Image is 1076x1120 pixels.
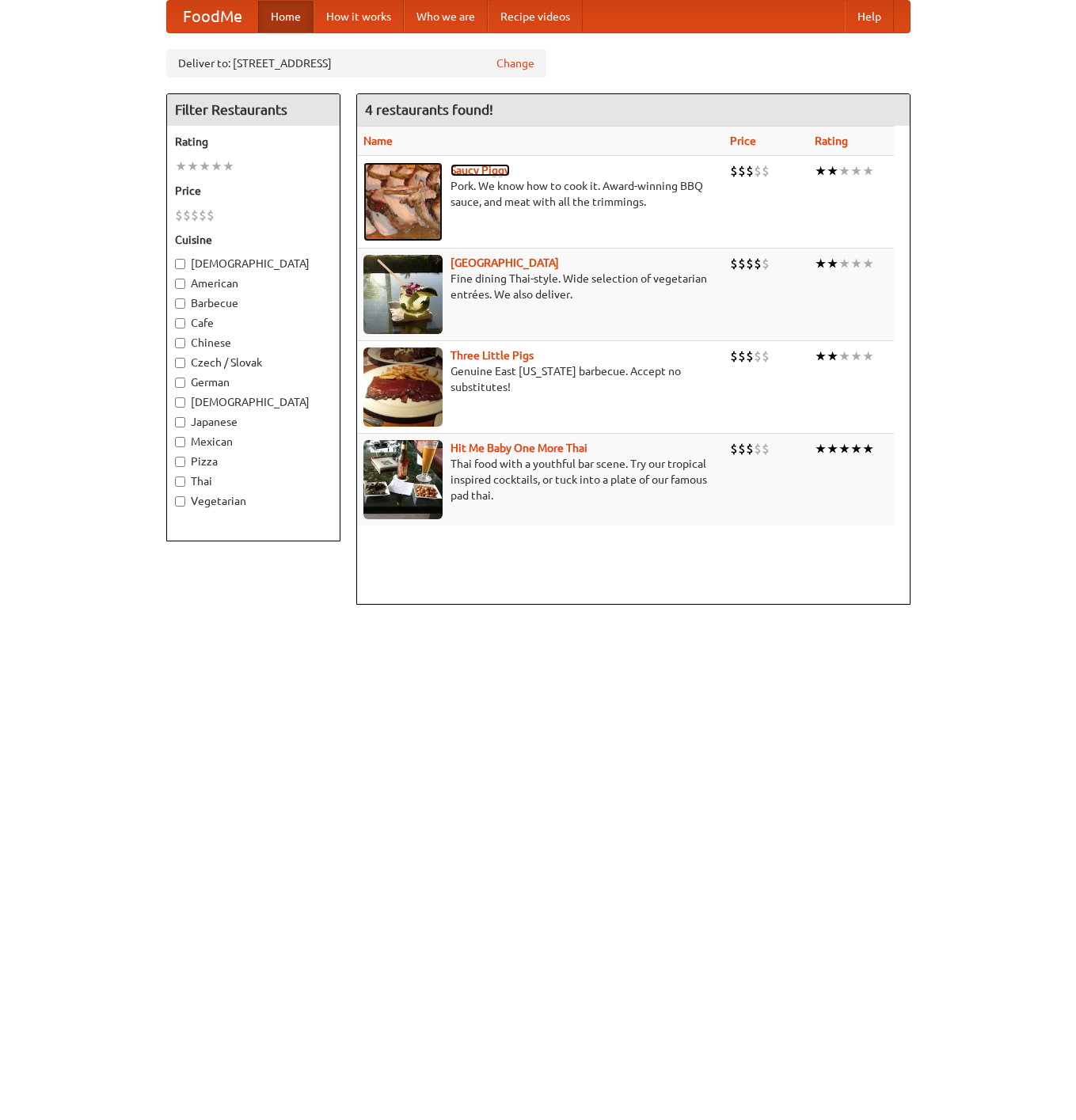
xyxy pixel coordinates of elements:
[211,158,222,175] li: ★
[363,178,718,210] p: Pork. We know how to cook it. Award-winning BBQ sauce, and meat with all the trimmings.
[258,1,314,32] a: Home
[762,347,770,365] li: $
[175,134,332,150] h5: Rating
[862,162,874,180] li: ★
[183,207,191,224] li: $
[815,255,827,272] li: ★
[167,1,258,32] a: FoodMe
[166,49,546,78] div: Deliver to: [STREET_ADDRESS]
[827,255,838,272] li: ★
[850,162,862,180] li: ★
[746,347,754,365] li: $
[862,440,874,457] li: ★
[827,347,838,365] li: ★
[175,374,332,390] label: German
[838,255,850,272] li: ★
[175,279,185,289] input: American
[738,347,746,365] li: $
[730,135,756,147] a: Price
[363,456,718,503] p: Thai food with a youthful bar scene. Try our tropical inspired cocktails, or tuck into a plate of...
[451,164,510,177] a: Saucy Piggy
[175,417,185,427] input: Japanese
[175,232,332,248] h5: Cuisine
[175,158,187,175] li: ★
[746,162,754,180] li: $
[762,162,770,180] li: $
[365,102,493,117] ng-pluralize: 4 restaurants found!
[838,440,850,457] li: ★
[175,457,185,467] input: Pizza
[815,135,848,147] a: Rating
[207,207,215,224] li: $
[815,347,827,365] li: ★
[175,358,185,368] input: Czech / Slovak
[175,493,332,509] label: Vegetarian
[175,496,185,507] input: Vegetarian
[838,347,850,365] li: ★
[175,434,332,450] label: Mexican
[175,275,332,291] label: American
[451,256,559,269] a: [GEOGRAPHIC_DATA]
[827,440,838,457] li: ★
[451,442,587,454] b: Hit Me Baby One More Thai
[175,207,183,224] li: $
[363,347,443,427] img: littlepigs.jpg
[850,255,862,272] li: ★
[862,255,874,272] li: ★
[754,162,762,180] li: $
[187,158,199,175] li: ★
[838,162,850,180] li: ★
[738,162,746,180] li: $
[738,255,746,272] li: $
[191,207,199,224] li: $
[175,454,332,469] label: Pizza
[363,255,443,334] img: satay.jpg
[762,440,770,457] li: $
[730,255,738,272] li: $
[738,440,746,457] li: $
[815,162,827,180] li: ★
[363,162,443,241] img: saucy.jpg
[314,1,404,32] a: How it works
[762,255,770,272] li: $
[815,440,827,457] li: ★
[730,162,738,180] li: $
[175,397,185,408] input: [DEMOGRAPHIC_DATA]
[175,476,185,487] input: Thai
[175,318,185,328] input: Cafe
[175,338,185,348] input: Chinese
[827,162,838,180] li: ★
[850,347,862,365] li: ★
[175,394,332,410] label: [DEMOGRAPHIC_DATA]
[850,440,862,457] li: ★
[754,440,762,457] li: $
[746,440,754,457] li: $
[175,295,332,311] label: Barbecue
[730,347,738,365] li: $
[199,207,207,224] li: $
[175,378,185,388] input: German
[175,256,332,271] label: [DEMOGRAPHIC_DATA]
[451,349,534,362] a: Three Little Pigs
[175,473,332,489] label: Thai
[175,298,185,309] input: Barbecue
[730,440,738,457] li: $
[754,347,762,365] li: $
[175,355,332,370] label: Czech / Slovak
[845,1,894,32] a: Help
[862,347,874,365] li: ★
[404,1,488,32] a: Who we are
[488,1,583,32] a: Recipe videos
[496,55,534,71] a: Change
[199,158,211,175] li: ★
[754,255,762,272] li: $
[175,259,185,269] input: [DEMOGRAPHIC_DATA]
[175,335,332,351] label: Chinese
[363,440,443,519] img: babythai.jpg
[363,271,718,302] p: Fine dining Thai-style. Wide selection of vegetarian entrées. We also deliver.
[175,414,332,430] label: Japanese
[175,315,332,331] label: Cafe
